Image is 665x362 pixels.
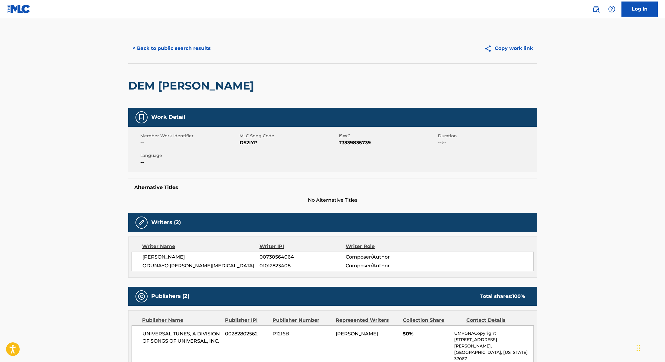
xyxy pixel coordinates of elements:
[403,317,461,324] div: Collection Share
[336,331,378,337] span: [PERSON_NAME]
[138,293,145,300] img: Publishers
[346,253,424,261] span: Composer/Author
[142,317,220,324] div: Publisher Name
[240,133,337,139] span: MLC Song Code
[151,293,189,300] h5: Publishers (2)
[272,330,331,338] span: P1216B
[480,293,525,300] div: Total shares:
[466,317,525,324] div: Contact Details
[225,317,268,324] div: Publisher IPI
[7,5,31,13] img: MLC Logo
[512,293,525,299] span: 100 %
[438,139,536,146] span: --:--
[151,114,185,121] h5: Work Detail
[259,243,346,250] div: Writer IPI
[128,79,257,93] h2: DEM [PERSON_NAME]
[142,243,260,250] div: Writer Name
[590,3,602,15] a: Public Search
[635,333,665,362] iframe: Chat Widget
[138,219,145,226] img: Writers
[592,5,600,13] img: search
[339,133,436,139] span: ISWC
[140,159,238,166] span: --
[225,330,268,338] span: 00282802562
[346,243,424,250] div: Writer Role
[240,139,337,146] span: DS2IYP
[151,219,181,226] h5: Writers (2)
[138,114,145,121] img: Work Detail
[142,253,260,261] span: [PERSON_NAME]
[259,262,345,269] span: 01012823408
[128,197,537,204] span: No Alternative Titles
[621,2,658,17] a: Log In
[454,337,533,349] p: [STREET_ADDRESS][PERSON_NAME],
[140,152,238,159] span: Language
[142,330,221,345] span: UNIVERSAL TUNES, A DIVISION OF SONGS OF UNIVERSAL, INC.
[272,317,331,324] div: Publisher Number
[637,339,640,357] div: Drag
[336,317,398,324] div: Represented Writers
[438,133,536,139] span: Duration
[142,262,260,269] span: ODUNAYO [PERSON_NAME][MEDICAL_DATA]
[484,45,495,52] img: Copy work link
[346,262,424,269] span: Composer/Author
[454,330,533,337] p: UMPGNACopyright
[134,184,531,191] h5: Alternative Titles
[606,3,618,15] div: Help
[140,133,238,139] span: Member Work Identifier
[403,330,450,338] span: 50%
[339,139,436,146] span: T3339835739
[140,139,238,146] span: --
[480,41,537,56] button: Copy work link
[259,253,345,261] span: 00730564064
[608,5,615,13] img: help
[128,41,215,56] button: < Back to public search results
[454,349,533,362] p: [GEOGRAPHIC_DATA], [US_STATE] 37067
